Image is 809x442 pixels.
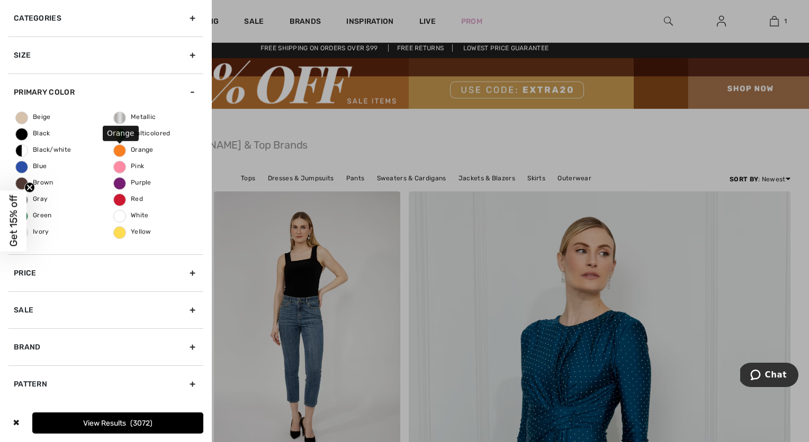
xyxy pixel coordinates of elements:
span: 3072 [130,419,152,428]
span: Brown [16,179,53,186]
span: Pink [114,162,144,170]
div: Price [8,254,203,291]
div: ✖ [8,412,24,434]
span: Beige [16,113,51,121]
span: Blue [16,162,47,170]
span: Black [16,130,50,137]
span: White [114,211,149,219]
span: Purple [114,179,151,186]
span: Yellow [114,228,151,235]
span: Orange [114,146,154,153]
button: View Results3072 [32,412,203,434]
div: Pattern [8,365,203,402]
div: Sale [8,291,203,328]
span: Black/white [16,146,71,153]
span: Red [114,195,143,202]
span: Ivory [16,228,49,235]
span: Multicolored [114,130,170,137]
div: Brand [8,328,203,365]
iframe: Opens a widget where you can chat to one of our agents [740,363,798,389]
span: Gray [16,195,48,202]
span: Metallic [114,113,156,121]
span: Green [16,211,52,219]
button: Close teaser [24,182,35,193]
div: Size [8,36,203,73]
span: Get 15% off [7,195,20,247]
div: Primary Color [8,73,203,111]
div: Orange [103,125,139,141]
